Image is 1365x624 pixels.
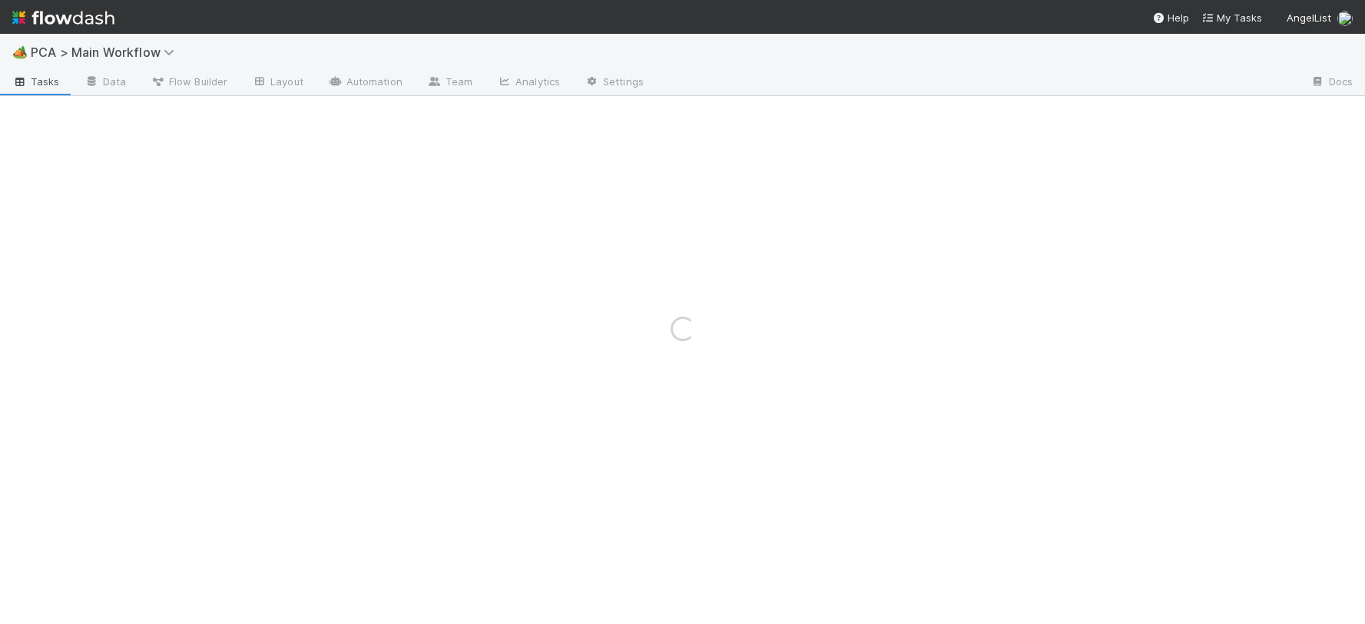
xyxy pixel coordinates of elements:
[12,5,114,31] img: logo-inverted-e16ddd16eac7371096b0.svg
[1152,10,1189,25] div: Help
[1201,12,1262,24] span: My Tasks
[1337,11,1353,26] img: avatar_0d9988fd-9a15-4cc7-ad96-88feab9e0fa9.png
[1287,12,1331,24] span: AngelList
[1201,10,1262,25] a: My Tasks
